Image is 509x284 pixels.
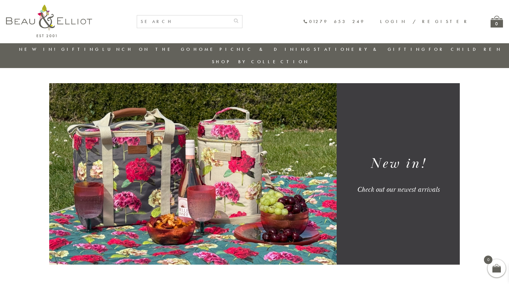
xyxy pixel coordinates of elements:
[344,155,452,173] h1: New in!
[344,185,452,194] div: Check out our newest arrivals
[49,83,337,265] img: Sarah Kelleher designer insulated picnic sets
[219,46,312,52] a: Picnic & Dining
[429,46,502,52] a: For Children
[19,46,59,52] a: New in!
[194,46,218,52] a: Home
[303,19,365,24] a: 01279 653 249
[102,46,192,52] a: Lunch On The Go
[314,46,427,52] a: Stationery & Gifting
[380,18,469,24] a: Login / Register
[137,15,230,28] input: SEARCH
[212,59,309,65] a: Shop by collection
[61,46,101,52] a: Gifting
[491,16,503,28] a: 0
[6,5,92,37] img: logo
[484,256,492,264] span: 0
